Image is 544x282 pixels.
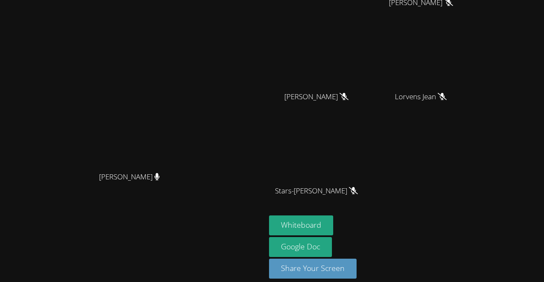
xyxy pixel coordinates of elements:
[395,91,447,103] span: Lorvens Jean
[269,215,333,235] button: Whiteboard
[269,237,332,257] a: Google Doc
[275,185,358,197] span: Stars-[PERSON_NAME]
[269,259,357,279] button: Share Your Screen
[284,91,348,103] span: [PERSON_NAME]
[99,171,160,183] span: [PERSON_NAME]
